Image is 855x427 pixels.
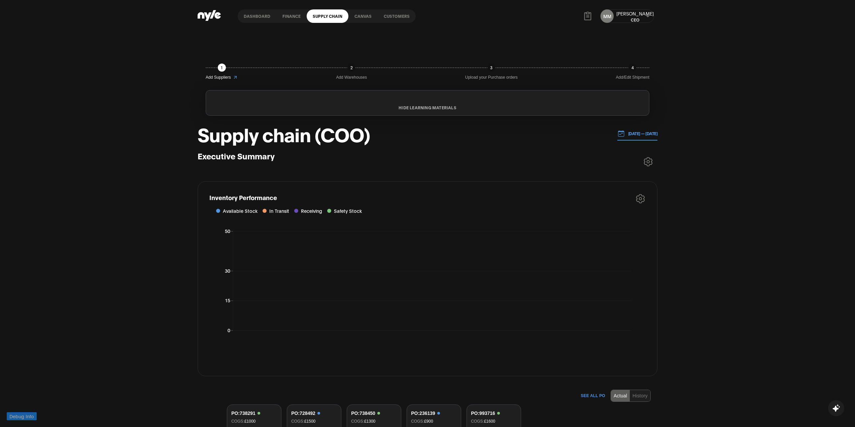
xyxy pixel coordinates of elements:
[471,419,484,424] span: COGS:
[411,419,457,424] div: £ 900
[225,267,230,274] tspan: 30
[291,419,337,424] div: £ 1500
[601,9,614,23] button: MM
[347,64,355,72] div: 2
[206,105,649,110] button: HIDE LEARNING MATERIALS
[351,419,397,424] div: £ 1300
[276,9,307,23] a: finance
[228,327,230,333] tspan: 0
[465,74,518,81] span: Upload your Purchase orders
[348,9,378,23] a: Canvas
[225,297,230,304] tspan: 15
[378,9,416,23] a: Customers
[630,390,650,401] button: History
[9,413,34,420] span: Debug Info
[471,410,500,416] div: PO: 993716
[471,410,517,416] button: PO:993716
[231,410,260,416] div: PO: 738291
[411,410,457,416] button: PO:236139
[336,74,367,81] span: Add Warehouses
[7,412,37,420] button: Debug Info
[351,410,380,416] div: PO: 738450
[223,207,258,215] span: Available Stock
[616,17,654,23] div: CEO
[628,64,637,72] div: 4
[231,410,277,416] button: PO:738291
[206,74,231,81] span: Add Suppliers
[616,10,654,17] div: [PERSON_NAME]
[218,64,226,72] div: 1
[411,419,424,424] span: COGS:
[581,393,605,398] span: See All PO
[471,419,517,424] div: £ 1600
[238,9,276,23] a: Dashboard
[575,390,611,401] button: See All PO
[225,228,230,234] tspan: 50
[351,410,397,416] button: PO:738450
[291,410,337,416] button: PO:728492
[617,130,625,137] img: 01.01.24 — 07.01.24
[231,419,244,424] span: COGS:
[616,74,649,81] span: Add/Edit Shipment
[334,207,362,215] span: Safety Stock
[616,10,654,23] button: [PERSON_NAME]CEO
[617,127,658,141] button: [DATE] — [DATE]
[198,151,275,161] h3: Executive Summary
[411,410,440,416] div: PO: 236139
[307,9,348,23] a: Supply chain
[231,419,277,424] div: £ 1000
[625,130,658,137] p: [DATE] — [DATE]
[291,419,304,424] span: COGS:
[487,64,495,72] div: 3
[269,207,289,215] span: In Transit
[209,193,277,204] h1: Inventory Performance
[611,390,630,401] button: Actual
[351,419,364,424] span: COGS:
[301,207,322,215] span: Receiving
[198,124,370,144] h1: Supply chain (COO)
[291,410,320,416] div: PO: 728492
